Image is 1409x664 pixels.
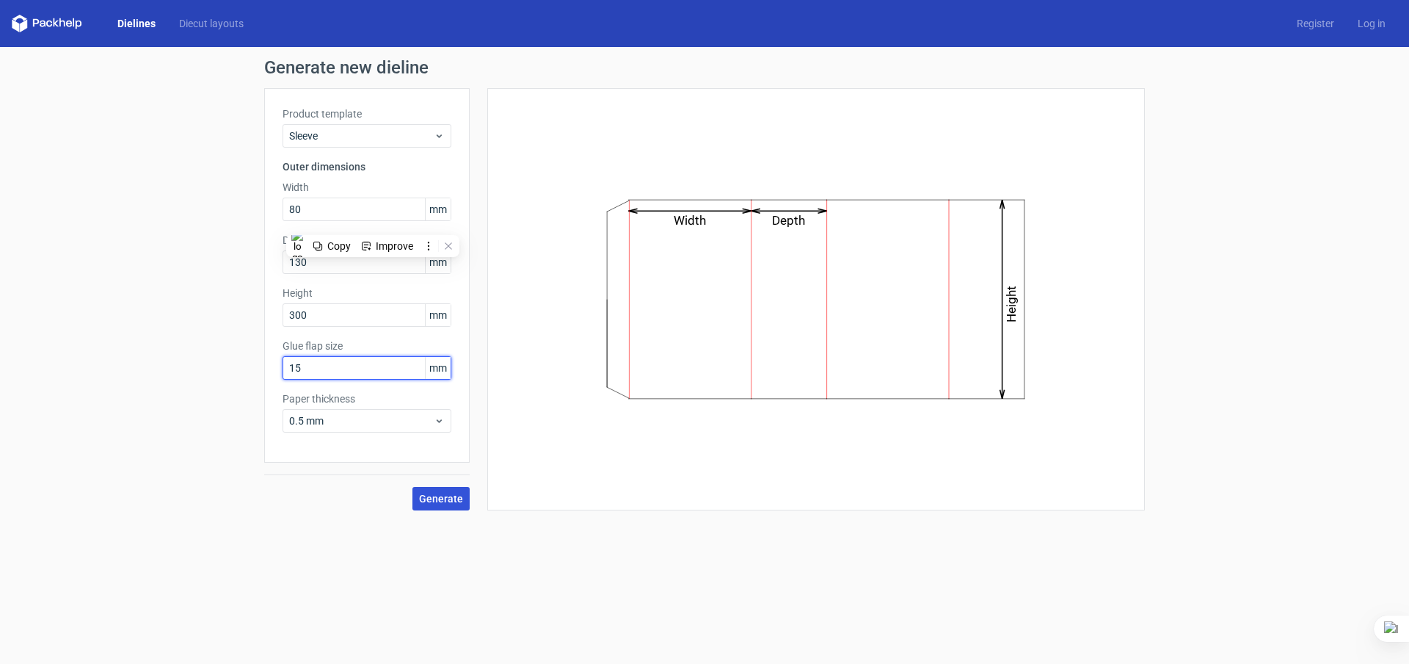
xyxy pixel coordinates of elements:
a: Register [1285,16,1346,31]
span: mm [425,251,451,273]
text: Height [1005,286,1019,322]
label: Paper thickness [283,391,451,406]
a: Log in [1346,16,1397,31]
span: Generate [419,494,463,504]
span: mm [425,198,451,220]
span: mm [425,304,451,326]
label: Height [283,286,451,300]
label: Product template [283,107,451,121]
h1: Generate new dieline [264,59,1145,76]
button: Generate [412,487,470,510]
text: Depth [773,213,806,228]
span: 0.5 mm [289,414,434,428]
h3: Outer dimensions [283,159,451,174]
label: Glue flap size [283,339,451,353]
label: Width [283,180,451,195]
a: Diecut layouts [167,16,255,31]
a: Dielines [106,16,167,31]
span: mm [425,357,451,379]
text: Width [674,213,707,228]
span: Sleeve [289,129,434,143]
label: Depth [283,233,451,248]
